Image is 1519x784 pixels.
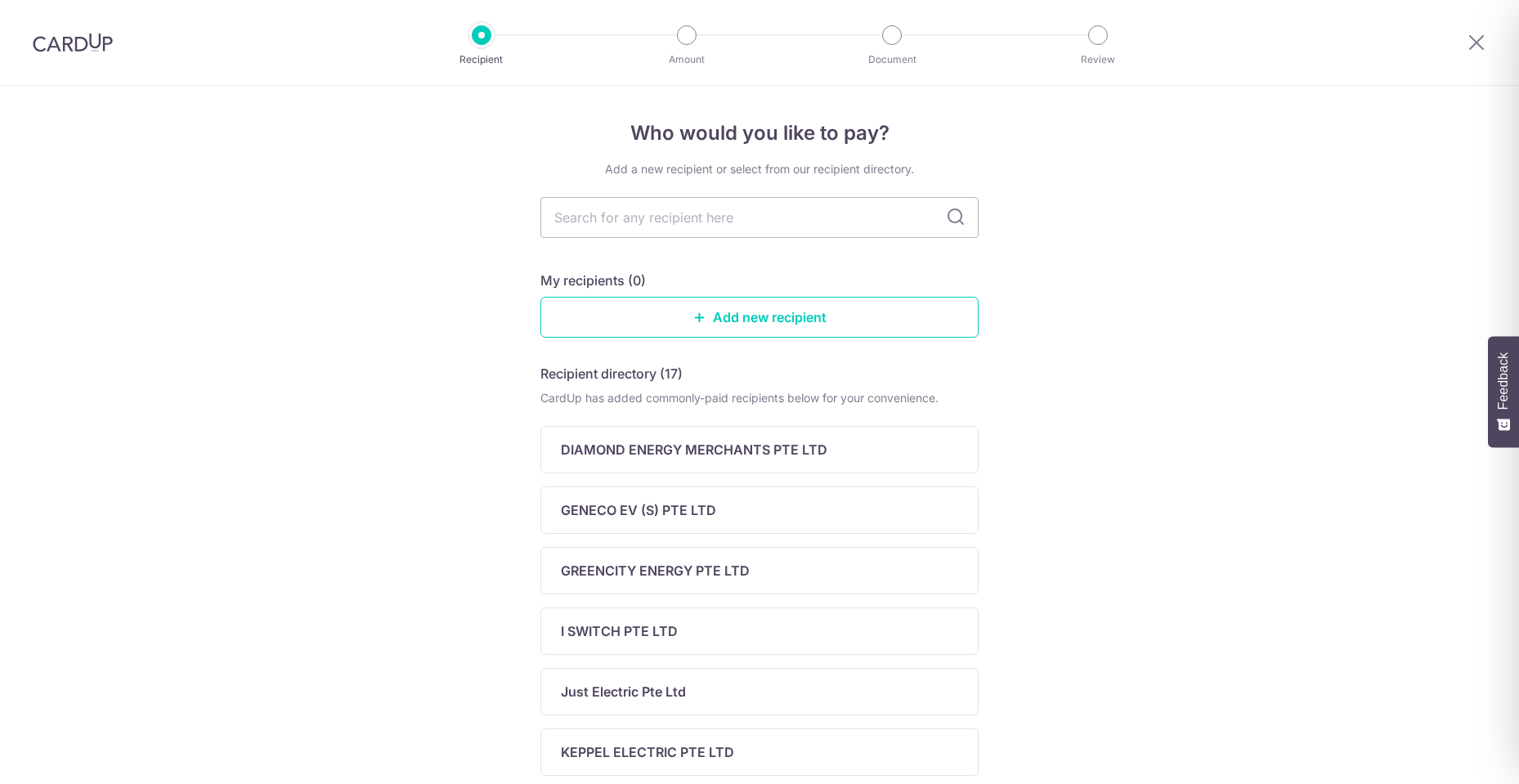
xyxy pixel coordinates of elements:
p: Just Electric Pte Ltd [561,682,686,701]
p: Recipient [421,52,542,68]
h4: Who would you like to pay? [540,119,979,148]
p: DIAMOND ENERGY MERCHANTS PTE LTD [561,440,827,459]
img: CardUp [33,33,113,52]
p: KEPPEL ELECTRIC PTE LTD [561,742,734,762]
p: Review [1037,52,1158,68]
button: Feedback - Show survey [1488,336,1519,447]
p: Document [831,52,952,68]
h5: My recipients (0) [540,271,646,290]
p: I SWITCH PTE LTD [561,621,678,641]
p: GREENCITY ENERGY PTE LTD [561,561,750,580]
h5: Recipient directory (17) [540,364,683,383]
p: Amount [626,52,747,68]
input: Search for any recipient here [540,197,979,238]
span: Feedback [1496,352,1511,410]
p: GENECO EV (S) PTE LTD [561,500,716,520]
iframe: Opens a widget where you can find more information [1414,735,1503,776]
div: CardUp has added commonly-paid recipients below for your convenience. [540,390,979,406]
div: Add a new recipient or select from our recipient directory. [540,161,979,177]
a: Add new recipient [540,297,979,338]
